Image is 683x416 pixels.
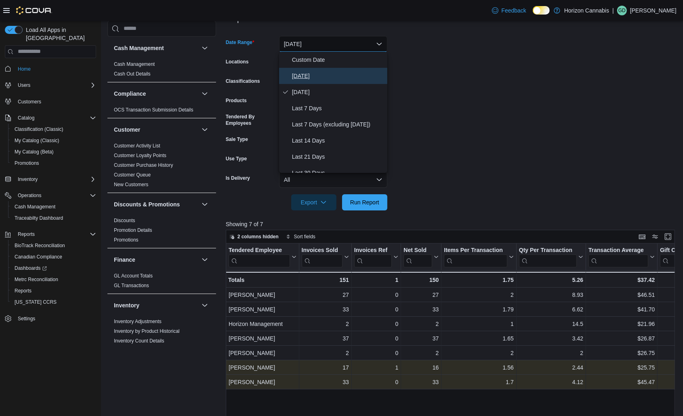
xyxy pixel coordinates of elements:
span: Last 7 Days (excluding [DATE]) [292,120,384,129]
div: 5.26 [519,275,583,285]
button: Export [291,194,336,210]
button: BioTrack Reconciliation [8,240,99,251]
div: Invoices Sold [301,246,342,254]
div: $26.87 [588,334,655,343]
a: GL Account Totals [114,273,153,278]
button: All [279,172,387,188]
a: Customer Loyalty Points [114,152,166,158]
div: 150 [403,275,439,285]
label: Classifications [226,78,260,84]
a: Inventory On Hand by Package [114,347,181,353]
a: Customer Queue [114,172,151,177]
div: [PERSON_NAME] [229,305,296,314]
button: Compliance [114,89,198,97]
div: 2 [403,319,439,329]
span: Washington CCRS [11,297,96,307]
div: 16 [403,363,439,372]
button: Display options [650,232,660,242]
a: Canadian Compliance [11,252,65,262]
div: 2 [519,348,583,358]
a: Cash Management [114,61,155,67]
span: Feedback [502,6,526,15]
span: Export [296,194,332,210]
span: New Customers [114,181,148,187]
button: Home [2,63,99,75]
span: Home [15,64,96,74]
button: Transaction Average [588,246,655,267]
label: Locations [226,59,249,65]
span: Inventory [15,174,96,184]
div: Compliance [107,105,216,118]
span: Reports [18,231,35,237]
div: Transaction Average [588,246,648,267]
a: OCS Transaction Submission Details [114,107,193,112]
span: Last 21 Days [292,152,384,162]
h3: Cash Management [114,44,164,52]
div: 0 [354,348,398,358]
div: 0 [354,334,398,343]
div: $37.42 [588,275,655,285]
span: My Catalog (Beta) [11,147,96,157]
span: BioTrack Reconciliation [11,241,96,250]
label: Is Delivery [226,175,250,181]
a: Feedback [489,2,530,19]
div: 33 [301,305,349,314]
a: Classification (Classic) [11,124,67,134]
button: 2 columns hidden [226,232,282,242]
span: Metrc Reconciliation [15,276,58,283]
h3: Compliance [114,89,146,97]
nav: Complex example [5,60,96,346]
div: $46.51 [588,290,655,300]
button: Reports [15,229,38,239]
div: 1 [444,319,514,329]
a: Promotion Details [114,227,152,233]
button: Cash Management [8,201,99,212]
a: Inventory by Product Historical [114,328,180,334]
label: Tendered By Employees [226,113,276,126]
div: 1.65 [444,334,514,343]
span: Catalog [18,115,34,121]
h3: Discounts & Promotions [114,200,180,208]
span: Last 30 Days [292,168,384,178]
span: GL Account Totals [114,272,153,279]
div: Items Per Transaction [444,246,507,254]
div: $26.75 [588,348,655,358]
span: Canadian Compliance [15,254,62,260]
div: Invoices Sold [301,246,342,267]
div: Select listbox [279,52,387,173]
span: Promotions [11,158,96,168]
p: Showing 7 of 7 [226,220,680,228]
button: Customers [2,96,99,107]
span: Dashboards [15,265,47,271]
div: 2 [444,290,514,300]
span: GL Transactions [114,282,149,288]
button: Tendered Employee [229,246,296,267]
div: 37 [301,334,349,343]
span: Customer Queue [114,171,151,178]
button: Inventory [114,301,198,309]
div: [PERSON_NAME] [229,377,296,387]
span: BioTrack Reconciliation [15,242,65,249]
div: Horizon Management [229,319,296,329]
span: 2 columns hidden [237,233,279,240]
span: My Catalog (Classic) [11,136,96,145]
span: Inventory [18,176,38,183]
span: Operations [18,192,42,199]
a: Metrc Reconciliation [11,275,61,284]
p: | [612,6,614,15]
button: Invoices Sold [301,246,349,267]
label: Products [226,97,247,104]
button: Discounts & Promotions [114,200,198,208]
div: Qty Per Transaction [519,246,577,267]
button: Customer [114,125,198,133]
a: Dashboards [8,263,99,274]
div: Cash Management [107,59,216,82]
div: [PERSON_NAME] [229,348,296,358]
span: [US_STATE] CCRS [15,299,57,305]
button: My Catalog (Classic) [8,135,99,146]
span: Customer Activity List [114,142,160,149]
span: Traceabilty Dashboard [11,213,96,223]
div: Net Sold [403,246,432,254]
